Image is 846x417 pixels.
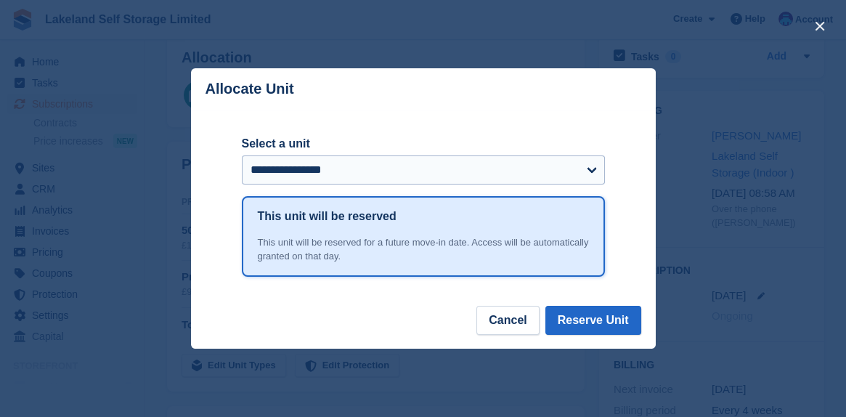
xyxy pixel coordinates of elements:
[258,235,589,264] div: This unit will be reserved for a future move-in date. Access will be automatically granted on tha...
[242,135,605,153] label: Select a unit
[476,306,539,335] button: Cancel
[808,15,831,38] button: close
[258,208,396,225] h1: This unit will be reserved
[545,306,641,335] button: Reserve Unit
[206,81,294,97] p: Allocate Unit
